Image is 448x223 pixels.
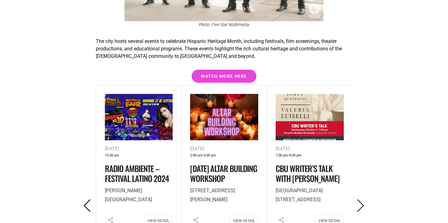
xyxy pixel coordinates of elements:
[190,152,203,159] span: 2:00 pm
[276,188,323,193] span: [GEOGRAPHIC_DATA]
[96,22,352,27] figcaption: Photo: Five Star Multimedia
[105,146,119,151] span: [DATE]
[276,152,288,159] span: 7:00 pm
[289,152,301,159] span: 9:00 pm
[105,188,152,202] span: [PERSON_NAME][GEOGRAPHIC_DATA]
[352,198,369,213] button: Next
[203,152,216,159] span: 4:00 pm
[276,162,339,184] a: CBU Writer’s Talk with [PERSON_NAME]
[190,146,204,151] span: [DATE]
[105,152,119,159] span: 12:00 pm
[190,152,258,159] div: -
[354,199,367,212] i: Next
[96,38,352,60] p: The city hosts several events to celebrate Hispanic Heritage Month, including festivals, film scr...
[79,198,96,213] button: Previous
[190,162,257,184] a: [DATE] Altar Building Workshop
[81,199,94,212] i: Previous
[192,70,256,83] a: Watch more here
[276,186,344,204] p: [STREET_ADDRESS]
[276,146,290,151] span: [DATE]
[190,188,235,202] span: [STREET_ADDRESS][PERSON_NAME]
[105,162,169,184] a: Radio Ambiente – Festival Latino 2024
[190,94,258,141] img: A decorative altar adorned with lit candles and marigold flowers, featuring text in the center th...
[276,152,344,159] div: -
[201,74,247,78] span: Watch more here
